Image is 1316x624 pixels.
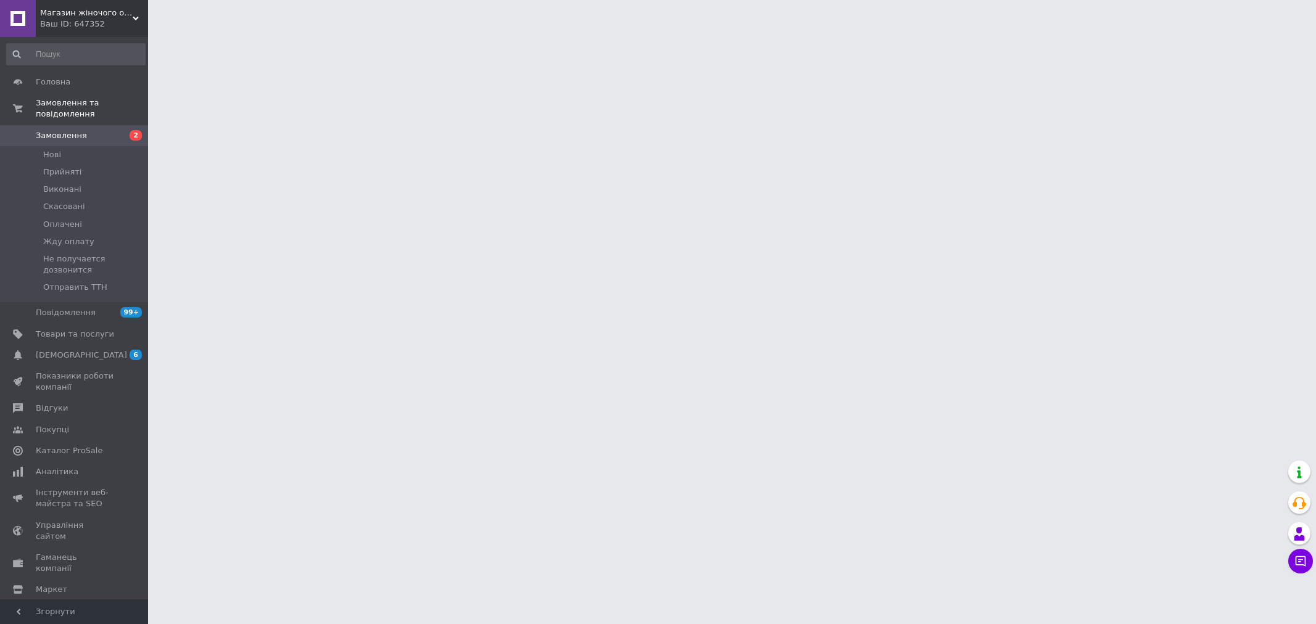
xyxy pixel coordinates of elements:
[36,97,148,120] span: Замовлення та повідомлення
[120,307,142,318] span: 99+
[36,350,127,361] span: [DEMOGRAPHIC_DATA]
[43,253,144,276] span: Не получается дозвонится
[43,236,94,247] span: Жду оплату
[130,130,142,141] span: 2
[40,7,133,18] span: Магазин жіночого одягу "Стрекоза"
[1288,549,1313,573] button: Чат з покупцем
[43,282,107,293] span: Отправить ТТН
[36,584,67,595] span: Маркет
[43,166,81,178] span: Прийняті
[43,149,61,160] span: Нові
[36,445,102,456] span: Каталог ProSale
[40,18,148,30] div: Ваш ID: 647352
[43,184,81,195] span: Виконані
[36,371,114,393] span: Показники роботи компанії
[36,329,114,340] span: Товари та послуги
[36,487,114,509] span: Інструменти веб-майстра та SEO
[36,466,78,477] span: Аналітика
[6,43,146,65] input: Пошук
[43,201,85,212] span: Скасовані
[36,307,96,318] span: Повідомлення
[36,403,68,414] span: Відгуки
[36,552,114,574] span: Гаманець компанії
[36,520,114,542] span: Управління сайтом
[36,76,70,88] span: Головна
[36,130,87,141] span: Замовлення
[130,350,142,360] span: 6
[36,424,69,435] span: Покупці
[43,219,82,230] span: Оплачені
